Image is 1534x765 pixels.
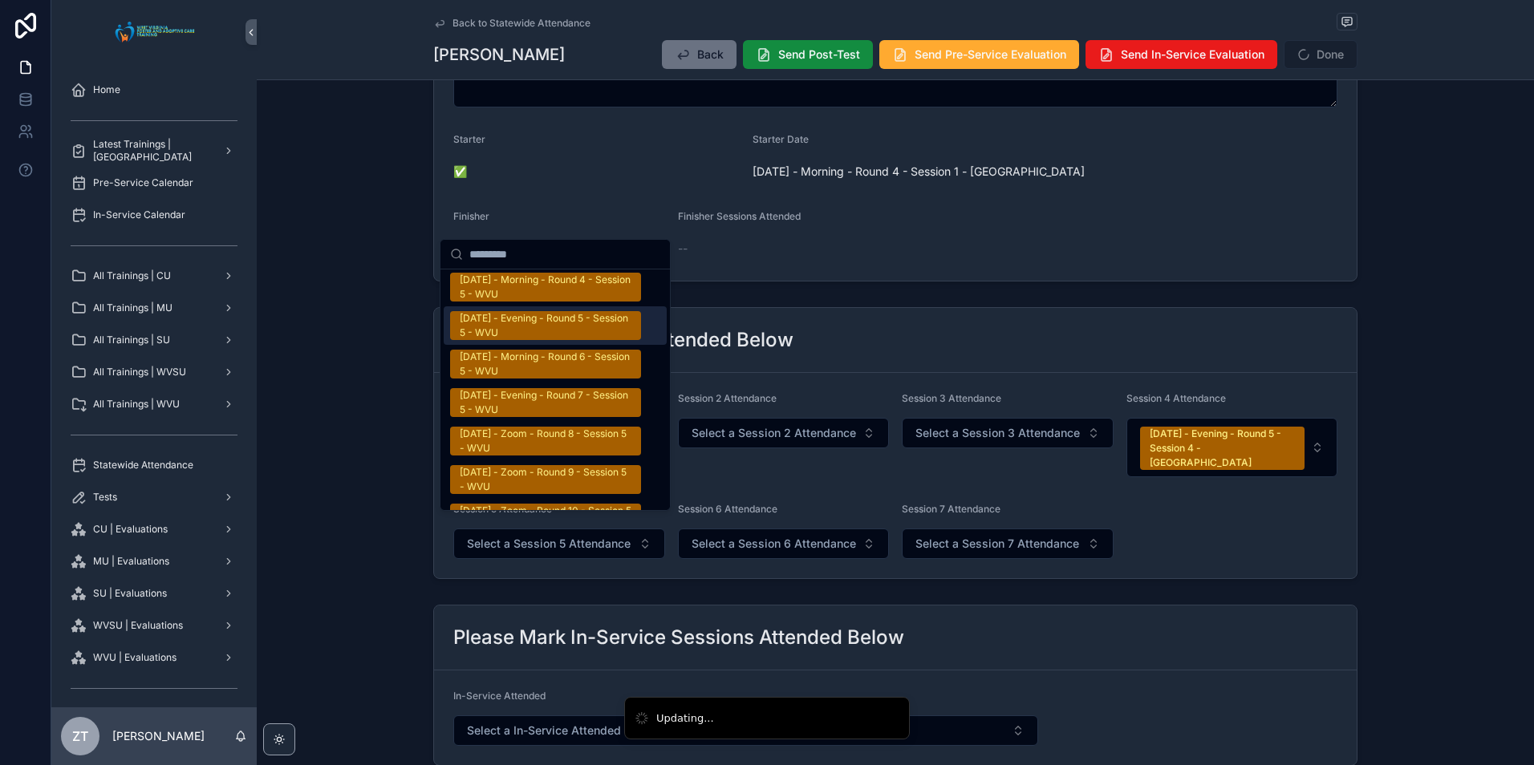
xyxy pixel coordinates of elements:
[460,273,631,302] div: [DATE] - Morning - Round 4 - Session 5 - WVU
[460,388,631,417] div: [DATE] - Evening - Round 7 - Session 5 - WVU
[61,643,247,672] a: WVU | Evaluations
[902,503,1000,515] span: Session 7 Attendance
[93,587,167,600] span: SU | Evaluations
[915,536,1079,552] span: Select a Session 7 Attendance
[753,164,1188,180] span: [DATE] - Morning - Round 4 - Session 1 - [GEOGRAPHIC_DATA]
[678,528,890,559] button: Select Button
[93,491,117,504] span: Tests
[61,168,247,197] a: Pre-Service Calendar
[93,555,169,568] span: MU | Evaluations
[93,269,171,282] span: All Trainings | CU
[678,392,777,404] span: Session 2 Attendance
[61,293,247,322] a: All Trainings | MU
[93,459,193,472] span: Statewide Attendance
[915,425,1080,441] span: Select a Session 3 Attendance
[51,64,257,707] div: scrollable content
[460,350,631,378] div: [DATE] - Morning - Round 6 - Session 5 - WVU
[453,164,740,180] span: ✅
[1126,418,1338,477] button: Select Button
[453,133,485,145] span: Starter
[453,528,665,559] button: Select Button
[93,208,185,221] span: In-Service Calendar
[692,536,856,552] span: Select a Session 6 Attendance
[93,366,186,378] span: All Trainings | WVSU
[662,40,737,69] button: Back
[460,311,631,340] div: [DATE] - Evening - Round 5 - Session 5 - WVU
[656,710,714,727] div: Updating...
[467,536,631,552] span: Select a Session 5 Attendance
[61,358,247,387] a: All Trainings | WVSU
[93,83,120,96] span: Home
[61,200,247,229] a: In-Service Calendar
[61,483,247,512] a: Tests
[460,504,631,532] div: [DATE] - Zoom - Round 10 - Session 5 - WVU
[467,722,621,739] span: Select a In-Service Attended
[61,136,247,165] a: Latest Trainings | [GEOGRAPHIC_DATA]
[93,302,172,314] span: All Trainings | MU
[743,40,873,69] button: Send Post-Test
[453,690,546,702] span: In-Service Attended
[678,241,688,257] span: --
[678,418,890,448] button: Select Button
[111,19,198,45] img: App logo
[453,715,1038,746] button: Select Button
[61,515,247,544] a: CU | Evaluations
[1126,392,1226,404] span: Session 4 Attendance
[93,523,168,536] span: CU | Evaluations
[460,465,631,494] div: [DATE] - Zoom - Round 9 - Session 5 - WVU
[1086,40,1277,69] button: Send In-Service Evaluation
[1121,47,1264,63] span: Send In-Service Evaluation
[440,269,670,510] div: Suggestions
[93,138,210,164] span: Latest Trainings | [GEOGRAPHIC_DATA]
[93,398,180,411] span: All Trainings | WVU
[93,619,183,632] span: WVSU | Evaluations
[753,133,809,145] span: Starter Date
[433,17,590,30] a: Back to Statewide Attendance
[902,392,1001,404] span: Session 3 Attendance
[433,43,565,66] h1: [PERSON_NAME]
[453,625,904,650] h2: Please Mark In-Service Sessions Attended Below
[1150,427,1296,470] div: [DATE] - Evening - Round 5 - Session 4 - [GEOGRAPHIC_DATA]
[61,547,247,576] a: MU | Evaluations
[93,334,170,346] span: All Trainings | SU
[902,528,1114,559] button: Select Button
[72,727,88,746] span: ZT
[692,425,856,441] span: Select a Session 2 Attendance
[61,326,247,354] a: All Trainings | SU
[879,40,1079,69] button: Send Pre-Service Evaluation
[112,728,205,744] p: [PERSON_NAME]
[93,176,193,189] span: Pre-Service Calendar
[61,451,247,480] a: Statewide Attendance
[453,210,489,222] span: Finisher
[915,47,1066,63] span: Send Pre-Service Evaluation
[61,390,247,419] a: All Trainings | WVU
[61,611,247,640] a: WVSU | Evaluations
[61,261,247,290] a: All Trainings | CU
[678,210,801,222] span: Finisher Sessions Attended
[61,579,247,608] a: SU | Evaluations
[460,427,631,455] div: [DATE] - Zoom - Round 8 - Session 5 - WVU
[452,17,590,30] span: Back to Statewide Attendance
[902,418,1114,448] button: Select Button
[61,75,247,104] a: Home
[678,503,777,515] span: Session 6 Attendance
[697,47,724,63] span: Back
[93,651,177,664] span: WVU | Evaluations
[778,47,860,63] span: Send Post-Test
